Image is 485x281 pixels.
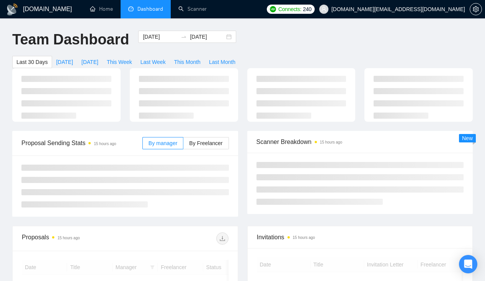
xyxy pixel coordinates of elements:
[56,58,73,66] span: [DATE]
[90,6,113,12] a: homeHome
[12,31,129,49] h1: Team Dashboard
[136,56,170,68] button: Last Week
[190,33,225,41] input: End date
[128,6,134,11] span: dashboard
[149,140,177,146] span: By manager
[174,58,201,66] span: This Month
[209,58,235,66] span: Last Month
[22,232,125,245] div: Proposals
[470,3,482,15] button: setting
[21,138,142,148] span: Proposal Sending Stats
[256,137,464,147] span: Scanner Breakdown
[57,236,80,240] time: 15 hours ago
[257,232,464,242] span: Invitations
[178,6,207,12] a: searchScanner
[459,255,477,273] div: Open Intercom Messenger
[181,34,187,40] span: to
[321,7,327,12] span: user
[12,56,52,68] button: Last 30 Days
[137,6,163,12] span: Dashboard
[140,58,166,66] span: Last Week
[189,140,222,146] span: By Freelancer
[170,56,205,68] button: This Month
[462,135,473,141] span: New
[320,140,342,144] time: 15 hours ago
[270,6,276,12] img: upwork-logo.png
[470,6,482,12] a: setting
[205,56,240,68] button: Last Month
[278,5,301,13] span: Connects:
[181,34,187,40] span: swap-right
[52,56,77,68] button: [DATE]
[293,235,315,240] time: 15 hours ago
[16,58,48,66] span: Last 30 Days
[103,56,136,68] button: This Week
[143,33,178,41] input: Start date
[107,58,132,66] span: This Week
[82,58,98,66] span: [DATE]
[77,56,103,68] button: [DATE]
[303,5,311,13] span: 240
[94,142,116,146] time: 15 hours ago
[6,3,18,16] img: logo
[470,6,482,12] span: setting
